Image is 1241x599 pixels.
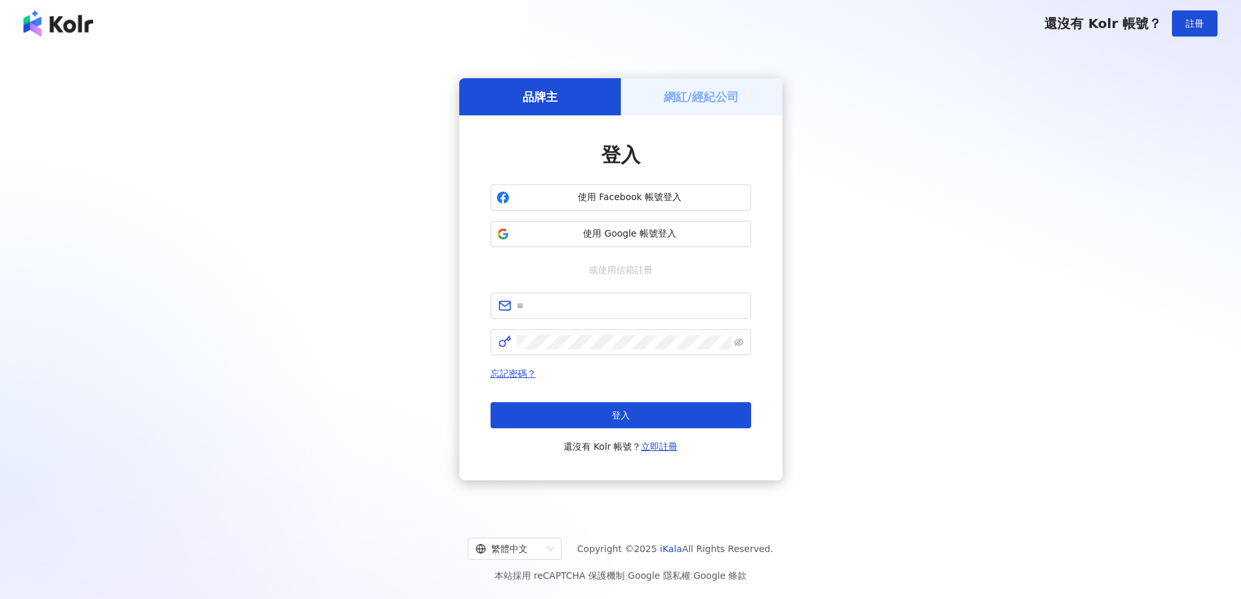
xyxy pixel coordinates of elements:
[491,402,751,428] button: 登入
[612,410,630,420] span: 登入
[515,191,745,204] span: 使用 Facebook 帳號登入
[1044,16,1162,31] span: 還沒有 Kolr 帳號？
[494,568,747,583] span: 本站採用 reCAPTCHA 保護機制
[601,143,640,166] span: 登入
[580,263,662,277] span: 或使用信箱註冊
[563,439,678,454] span: 還沒有 Kolr 帳號？
[664,89,739,105] h5: 網紅/經紀公司
[476,538,542,559] div: 繁體中文
[491,184,751,211] button: 使用 Facebook 帳號登入
[1172,10,1218,37] button: 註冊
[625,570,628,581] span: |
[577,541,773,557] span: Copyright © 2025 All Rights Reserved.
[491,368,536,379] a: 忘記密碼？
[693,570,747,581] a: Google 條款
[641,441,678,452] a: 立即註冊
[691,570,694,581] span: |
[23,10,93,37] img: logo
[1186,18,1204,29] span: 註冊
[660,544,682,554] a: iKala
[522,89,558,105] h5: 品牌主
[491,221,751,247] button: 使用 Google 帳號登入
[515,227,745,241] span: 使用 Google 帳號登入
[734,338,743,347] span: eye-invisible
[628,570,691,581] a: Google 隱私權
